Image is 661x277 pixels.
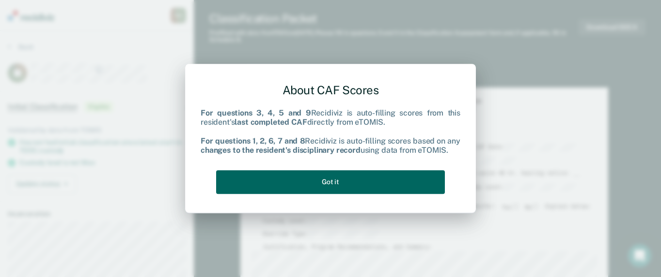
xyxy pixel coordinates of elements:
div: About CAF Scores [201,75,460,105]
b: For questions 3, 4, 5 and 9 [201,109,311,118]
b: changes to the resident's disciplinary record [201,146,361,155]
button: Got it [216,170,445,194]
b: For questions 1, 2, 6, 7 and 8 [201,136,305,146]
b: last completed CAF [235,118,307,127]
div: Recidiviz is auto-filling scores from this resident's directly from eTOMIS. Recidiviz is auto-fil... [201,109,460,155]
